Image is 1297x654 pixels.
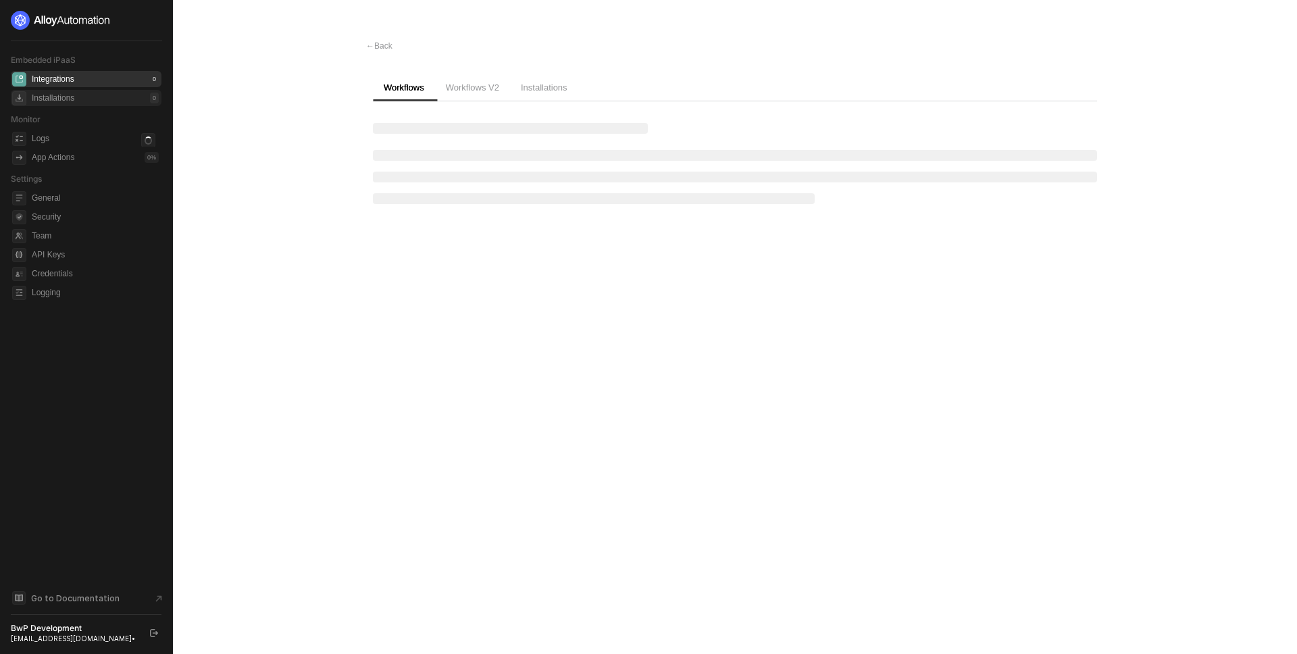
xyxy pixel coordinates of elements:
span: credentials [12,267,26,281]
div: Back [366,41,392,52]
span: icon-logs [12,132,26,146]
div: App Actions [32,152,74,163]
a: logo [11,11,161,30]
span: documentation [12,591,26,605]
span: API Keys [32,247,159,263]
div: 0 [150,74,159,84]
span: Security [32,209,159,225]
div: Integrations [32,74,74,85]
img: logo [11,11,111,30]
span: Embedded iPaaS [11,55,76,65]
span: ← [366,41,374,51]
a: Knowledge Base [11,590,162,606]
span: Monitor [11,114,41,124]
span: Credentials [32,266,159,282]
span: Settings [11,174,42,184]
span: document-arrow [152,592,166,605]
div: 0 % [145,152,159,163]
span: integrations [12,72,26,86]
span: installations [12,91,26,105]
span: Team [32,228,159,244]
span: Installations [521,82,567,93]
div: Logs [32,133,49,145]
span: logging [12,286,26,300]
span: icon-app-actions [12,151,26,165]
span: General [32,190,159,206]
div: [EMAIL_ADDRESS][DOMAIN_NAME] • [11,634,138,643]
span: Workflows [384,82,424,93]
span: Go to Documentation [31,593,120,604]
div: 0 [150,93,159,103]
span: api-key [12,248,26,262]
div: Installations [32,93,74,104]
span: logout [150,629,158,637]
span: general [12,191,26,205]
span: security [12,210,26,224]
span: Logging [32,284,159,301]
span: team [12,229,26,243]
span: Workflows V2 [446,82,499,93]
span: icon-loader [141,133,155,147]
div: BwP Development [11,623,138,634]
